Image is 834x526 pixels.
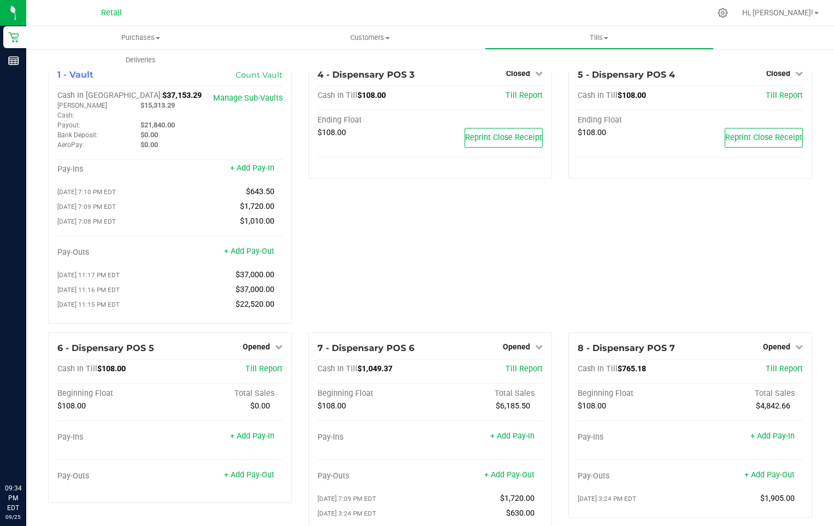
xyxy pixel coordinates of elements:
[578,69,675,80] span: 5 - Dispensary POS 4
[230,163,274,173] a: + Add Pay-In
[240,202,274,211] span: $1,720.00
[318,495,376,502] span: [DATE] 7:09 PM EDT
[101,8,122,17] span: Retail
[506,69,530,78] span: Closed
[766,91,803,100] a: Till Report
[230,431,274,441] a: + Add Pay-In
[766,69,790,78] span: Closed
[57,343,154,353] span: 6 - Dispensary POS 5
[224,247,274,256] a: + Add Pay-Out
[111,55,171,65] span: Deliveries
[490,431,535,441] a: + Add Pay-In
[578,495,636,502] span: [DATE] 3:24 PM EDT
[503,342,530,351] span: Opened
[506,364,543,373] a: Till Report
[57,301,120,308] span: [DATE] 11:15 PM EDT
[240,217,274,226] span: $1,010.00
[578,433,690,442] div: Pay-Ins
[750,431,795,441] a: + Add Pay-In
[57,389,170,399] div: Beginning Float
[506,509,535,518] span: $630.00
[318,128,346,137] span: $108.00
[57,203,116,211] span: [DATE] 7:09 PM EDT
[496,401,530,411] span: $6,185.50
[578,471,690,481] div: Pay-Outs
[57,131,98,139] span: Bank Deposit:
[756,401,790,411] span: $4,842.66
[725,133,802,142] span: Reprint Close Receipt
[318,115,430,125] div: Ending Float
[578,364,618,373] span: Cash In Till
[618,364,646,373] span: $765.18
[690,389,803,399] div: Total Sales
[485,33,713,43] span: Tills
[725,128,803,148] button: Reprint Close Receipt
[57,248,170,258] div: Pay-Outs
[485,26,714,49] a: Tills
[318,69,414,80] span: 4 - Dispensary POS 3
[8,32,19,43] inline-svg: Retail
[57,141,84,149] span: AeroPay:
[318,471,430,481] div: Pay-Outs
[97,364,126,373] span: $108.00
[57,121,80,129] span: Payout:
[57,271,120,279] span: [DATE] 11:17 PM EDT
[318,364,357,373] span: Cash In Till
[236,285,274,294] span: $37,000.00
[170,389,283,399] div: Total Sales
[742,8,813,17] span: Hi, [PERSON_NAME]!
[57,286,120,294] span: [DATE] 11:16 PM EDT
[57,91,162,100] span: Cash In [GEOGRAPHIC_DATA]:
[8,55,19,66] inline-svg: Reports
[357,364,392,373] span: $1,049.37
[430,389,543,399] div: Total Sales
[578,389,690,399] div: Beginning Float
[26,49,255,72] a: Deliveries
[26,26,255,49] a: Purchases
[57,188,116,196] span: [DATE] 7:10 PM EDT
[506,91,543,100] a: Till Report
[5,483,21,513] p: 09:34 PM EDT
[57,471,170,481] div: Pay-Outs
[245,364,283,373] a: Till Report
[57,69,93,80] span: 1 - Vault
[236,270,274,279] span: $37,000.00
[255,26,484,49] a: Customers
[578,91,618,100] span: Cash In Till
[57,433,170,442] div: Pay-Ins
[578,401,606,411] span: $108.00
[318,510,376,517] span: [DATE] 3:24 PM EDT
[500,494,535,503] span: $1,720.00
[57,364,97,373] span: Cash In Till
[318,91,357,100] span: Cash In Till
[243,342,270,351] span: Opened
[578,128,606,137] span: $108.00
[140,131,158,139] span: $0.00
[766,364,803,373] a: Till Report
[236,300,274,309] span: $22,520.00
[57,218,116,225] span: [DATE] 7:08 PM EDT
[744,470,795,480] a: + Add Pay-Out
[318,389,430,399] div: Beginning Float
[32,437,45,450] iframe: Resource center unread badge
[57,102,107,119] span: [PERSON_NAME] Cash:
[318,401,346,411] span: $108.00
[213,93,283,103] a: Manage Sub-Vaults
[760,494,795,503] span: $1,905.00
[763,342,790,351] span: Opened
[246,187,274,196] span: $643.50
[578,115,690,125] div: Ending Float
[465,128,543,148] button: Reprint Close Receipt
[484,470,535,480] a: + Add Pay-Out
[57,165,170,174] div: Pay-Ins
[140,101,175,109] span: $15,313.29
[162,91,202,100] span: $37,153.29
[318,433,430,442] div: Pay-Ins
[26,33,255,43] span: Purchases
[256,33,484,43] span: Customers
[250,401,270,411] span: $0.00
